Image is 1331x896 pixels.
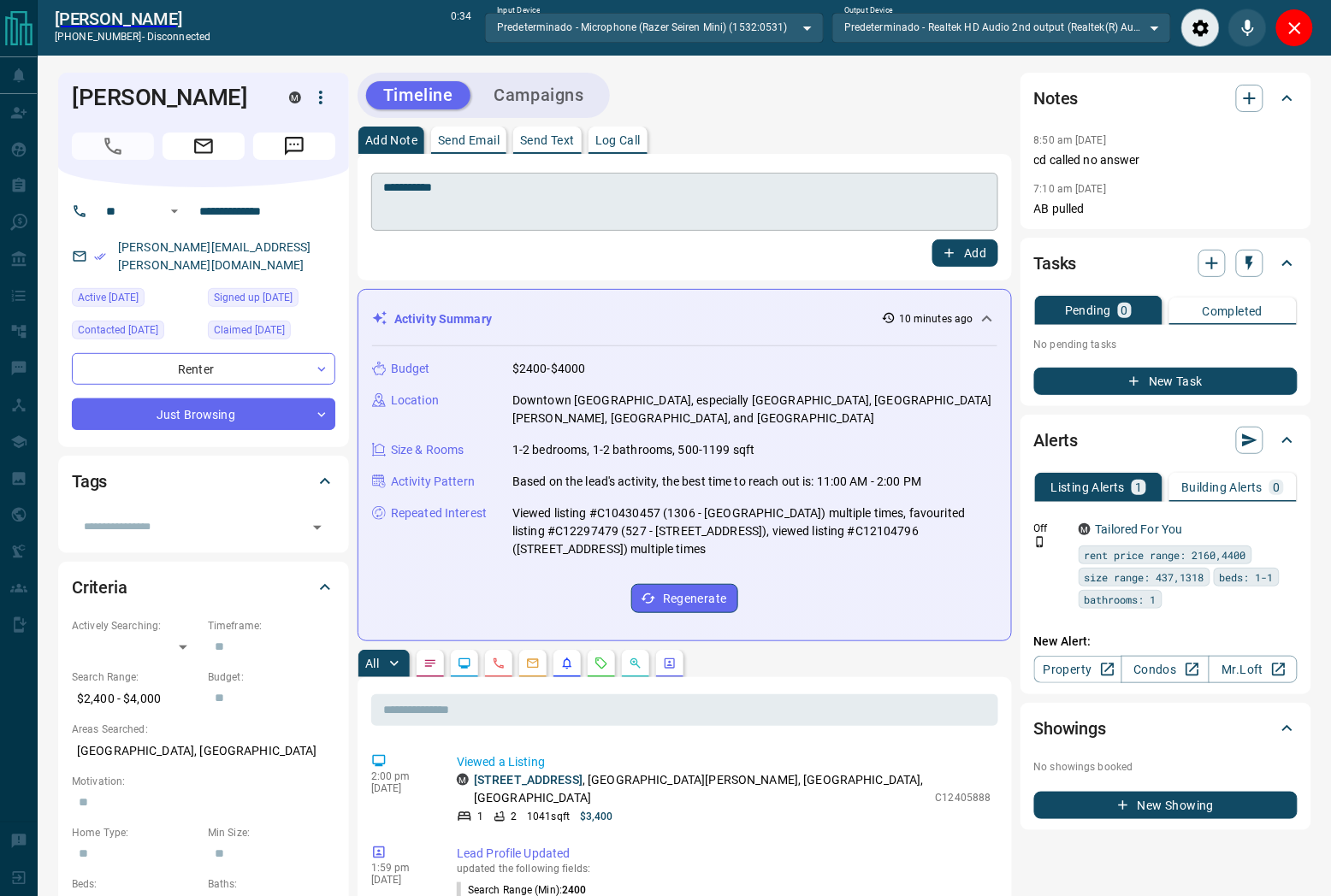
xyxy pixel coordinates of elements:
svg: Agent Actions [663,657,677,670]
p: [GEOGRAPHIC_DATA], [GEOGRAPHIC_DATA] [72,737,335,765]
div: Mute [1228,9,1267,47]
p: $2400-$4000 [512,360,585,378]
svg: Email Verified [94,251,106,262]
div: Tasks [1034,243,1298,284]
div: Audio Settings [1181,9,1220,47]
svg: Calls [492,657,506,670]
p: Downtown [GEOGRAPHIC_DATA], especially [GEOGRAPHIC_DATA], [GEOGRAPHIC_DATA][PERSON_NAME], [GEOGRA... [512,392,997,427]
p: Pending [1065,304,1111,316]
button: Campaigns [477,81,601,109]
p: C12405888 [936,790,991,805]
div: Sun Oct 12 2025 [72,288,199,312]
div: Tags [72,461,335,502]
p: Budget [391,360,430,378]
div: Showings [1034,708,1298,749]
a: Mr.Loft [1209,656,1297,683]
div: Close [1275,9,1314,47]
p: 1041 sqft [527,809,570,824]
p: Repeated Interest [391,504,487,522]
div: Activity Summary10 minutes ago [372,304,997,335]
p: updated the following fields: [457,863,991,875]
div: Predeterminado - Microphone (Razer Seiren Mini) (1532:0531) [485,13,824,42]
p: Completed [1203,305,1263,317]
p: Building Alerts [1181,481,1263,493]
p: 0 [1273,481,1280,493]
label: Output Device [844,5,893,16]
p: Home Type: [72,825,199,840]
p: All [365,657,379,669]
p: Beds: [72,876,199,892]
a: Condos [1121,656,1210,683]
p: AB pulled [1034,200,1298,218]
button: Open [164,201,185,221]
span: rent price range: 2160,4400 [1085,546,1246,563]
p: Timeframe: [208,618,335,634]
h2: Alerts [1034,427,1079,454]
p: 1:59 pm [371,862,431,874]
p: Activity Summary [394,310,492,328]
span: bathrooms: 1 [1085,591,1156,608]
p: $2,400 - $4,000 [72,685,199,713]
h2: Criteria [72,574,127,601]
p: Send Email [438,134,500,146]
p: No showings booked [1034,759,1298,775]
div: mrloft.ca [457,774,469,786]
span: 2400 [562,884,586,896]
p: 10 minutes ago [899,311,973,327]
svg: Listing Alerts [560,657,574,670]
div: Renter [72,353,335,385]
p: 0 [1121,304,1128,316]
p: Log Call [595,134,641,146]
button: Timeline [366,81,470,109]
button: Regenerate [631,584,738,613]
p: 8:50 am [DATE] [1034,134,1107,146]
span: Signed up [DATE] [214,289,293,306]
button: Add [932,239,997,267]
p: Baths: [208,876,335,892]
p: Viewed a Listing [457,753,991,771]
svg: Requests [595,657,608,670]
h2: Notes [1034,85,1079,112]
span: size range: 437,1318 [1085,569,1204,586]
span: Email [163,133,245,160]
svg: Lead Browsing Activity [458,657,471,670]
p: Lead Profile Updated [457,845,991,863]
p: Budget: [208,669,335,685]
p: 1 [477,809,483,824]
p: 2 [511,809,517,824]
span: disconnected [147,31,210,43]
span: Message [253,133,335,160]
h1: [PERSON_NAME] [72,84,263,111]
span: Contacted [DATE] [78,321,158,339]
p: Send Text [520,134,575,146]
p: Add Note [365,134,417,146]
p: Off [1034,521,1068,536]
div: Tue May 13 2025 [208,321,335,345]
p: , [GEOGRAPHIC_DATA][PERSON_NAME], [GEOGRAPHIC_DATA], [GEOGRAPHIC_DATA] [474,771,927,807]
h2: Tags [72,468,107,495]
div: Alerts [1034,420,1298,461]
p: [PHONE_NUMBER] - [55,29,210,44]
p: Location [391,392,439,410]
p: Min Size: [208,825,335,840]
button: Open [305,516,329,539]
p: Areas Searched: [72,722,335,737]
p: Listing Alerts [1051,481,1126,493]
p: [DATE] [371,874,431,886]
p: 0:34 [451,9,471,47]
div: mrloft.ca [289,91,301,103]
a: [STREET_ADDRESS] [474,773,583,787]
p: cd called no answer [1034,151,1298,169]
svg: Emails [526,657,540,670]
p: 1 [1135,481,1142,493]
button: New Showing [1034,792,1298,819]
a: [PERSON_NAME] [55,9,210,29]
p: Activity Pattern [391,473,475,491]
p: Based on the lead's activity, the best time to reach out is: 11:00 AM - 2:00 PM [512,473,921,491]
h2: Showings [1034,715,1107,742]
a: Property [1034,656,1122,683]
p: No pending tasks [1034,332,1298,357]
a: Tailored For You [1096,522,1183,536]
span: Active [DATE] [78,289,139,306]
svg: Opportunities [629,657,642,670]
